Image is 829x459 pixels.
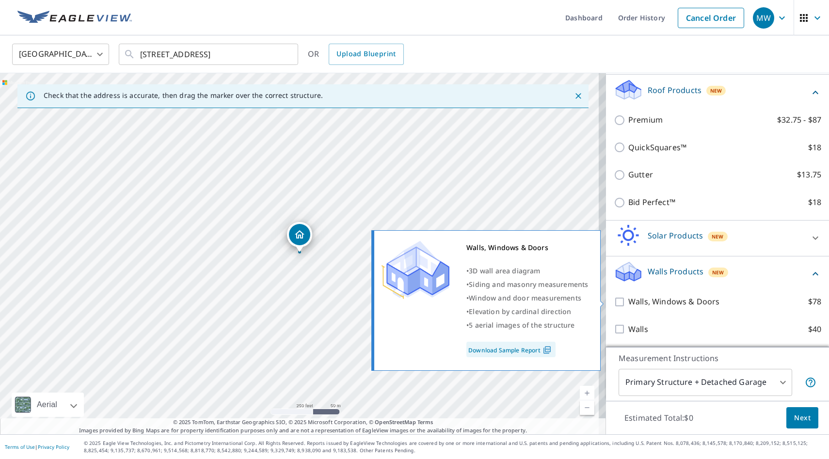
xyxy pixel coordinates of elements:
[12,41,109,68] div: [GEOGRAPHIC_DATA]
[466,342,556,357] a: Download Sample Report
[466,264,588,278] div: •
[797,169,821,181] p: $13.75
[628,323,648,335] p: Walls
[329,44,403,65] a: Upload Blueprint
[38,443,69,450] a: Privacy Policy
[648,266,703,277] p: Walls Products
[619,369,792,396] div: Primary Structure + Detached Garage
[808,196,821,208] p: $18
[628,114,663,126] p: Premium
[17,11,132,25] img: EV Logo
[336,48,396,60] span: Upload Blueprint
[628,296,719,308] p: Walls, Windows & Doors
[808,142,821,154] p: $18
[34,393,60,417] div: Aerial
[469,266,540,275] span: 3D wall area diagram
[466,291,588,305] div: •
[469,293,581,302] span: Window and door measurements
[712,269,724,276] span: New
[308,44,404,65] div: OR
[628,169,653,181] p: Gutter
[417,418,433,426] a: Terms
[466,241,588,254] div: Walls, Windows & Doors
[648,230,703,241] p: Solar Products
[710,87,722,95] span: New
[140,41,278,68] input: Search by address or latitude-longitude
[648,84,701,96] p: Roof Products
[469,307,571,316] span: Elevation by cardinal direction
[614,224,821,252] div: Solar ProductsNew
[614,79,821,106] div: Roof ProductsNew
[5,444,69,450] p: |
[44,91,323,100] p: Check that the address is accurate, then drag the marker over the correct structure.
[287,222,312,252] div: Dropped pin, building 1, Residential property, 1129 Croyden Rd Cleveland, OH 44124
[382,241,449,299] img: Premium
[753,7,774,29] div: MW
[628,142,686,154] p: QuickSquares™
[466,318,588,332] div: •
[614,260,821,288] div: Walls ProductsNew
[678,8,744,28] a: Cancel Order
[5,443,35,450] a: Terms of Use
[84,440,824,454] p: © 2025 Eagle View Technologies, Inc. and Pictometry International Corp. All Rights Reserved. Repo...
[469,320,574,330] span: 5 aerial images of the structure
[805,377,816,388] span: Your report will include the primary structure and a detached garage if one exists.
[541,346,554,354] img: Pdf Icon
[580,386,594,400] a: Current Level 17, Zoom In
[12,393,84,417] div: Aerial
[375,418,415,426] a: OpenStreetMap
[466,278,588,291] div: •
[617,407,701,428] p: Estimated Total: $0
[619,352,816,364] p: Measurement Instructions
[173,418,433,427] span: © 2025 TomTom, Earthstar Geographics SIO, © 2025 Microsoft Corporation, ©
[808,323,821,335] p: $40
[777,114,821,126] p: $32.75 - $87
[466,305,588,318] div: •
[712,233,724,240] span: New
[808,296,821,308] p: $78
[786,407,818,429] button: Next
[794,412,811,424] span: Next
[580,400,594,415] a: Current Level 17, Zoom Out
[572,90,585,102] button: Close
[628,196,675,208] p: Bid Perfect™
[469,280,588,289] span: Siding and masonry measurements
